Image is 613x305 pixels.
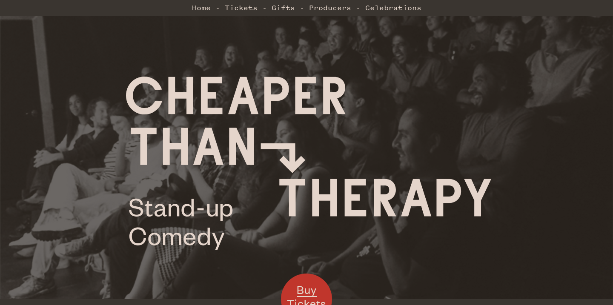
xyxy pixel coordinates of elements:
img: Cheaper Than Therapy logo [126,77,491,250]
